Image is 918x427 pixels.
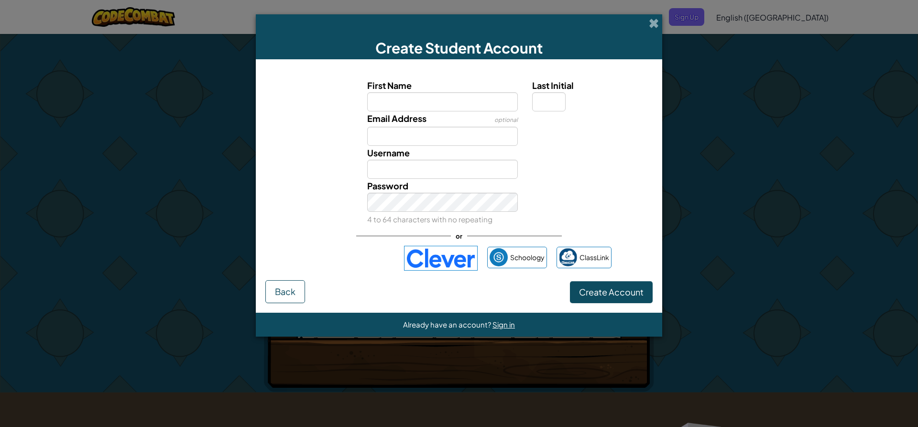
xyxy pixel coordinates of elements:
[367,147,410,158] span: Username
[404,246,478,271] img: clever-logo-blue.png
[367,215,492,224] small: 4 to 64 characters with no repeating
[490,248,508,266] img: schoology.png
[375,39,543,57] span: Create Student Account
[579,251,609,264] span: ClassLink
[367,80,412,91] span: First Name
[265,280,305,303] button: Back
[579,286,644,297] span: Create Account
[451,229,467,243] span: or
[494,116,518,123] span: optional
[367,113,426,124] span: Email Address
[275,286,295,297] span: Back
[492,320,515,329] a: Sign in
[403,320,492,329] span: Already have an account?
[570,281,653,303] button: Create Account
[510,251,545,264] span: Schoology
[302,248,399,269] iframe: Sign in with Google Button
[532,80,574,91] span: Last Initial
[559,248,577,266] img: classlink-logo-small.png
[367,180,408,191] span: Password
